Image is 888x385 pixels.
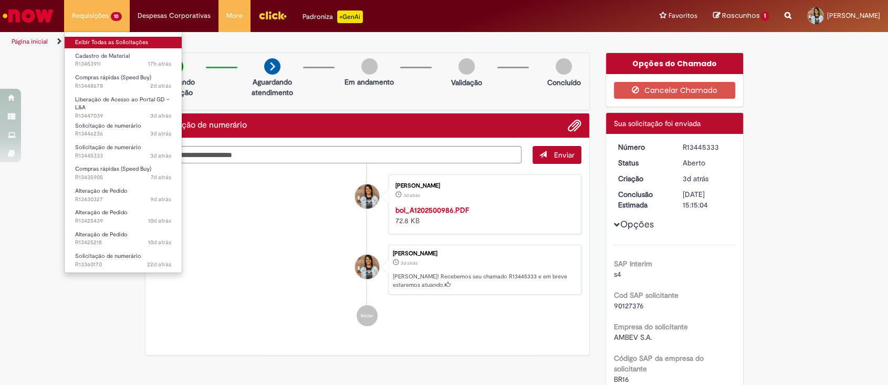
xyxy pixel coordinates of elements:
a: Aberto R13425218 : Alteração de Pedido [65,229,182,248]
span: 9d atrás [150,195,171,203]
span: R13430327 [75,195,171,204]
span: Enviar [554,150,574,160]
span: Sua solicitação foi enviada [614,119,701,128]
span: Compras rápidas (Speed Buy) [75,74,151,81]
b: SAP Interim [614,259,652,268]
p: Aguardando atendimento [247,77,298,98]
span: Alteração de Pedido [75,231,128,238]
img: img-circle-grey.png [458,58,475,75]
span: 3d atrás [401,260,417,266]
ul: Histórico de tíquete [153,164,582,337]
a: Página inicial [12,37,48,46]
time: 25/08/2025 16:15:01 [150,152,171,160]
a: Aberto R13447039 : Liberação de Acesso ao Portal GD – L&A [65,94,182,117]
a: Exibir Todas as Solicitações [65,37,182,48]
span: Requisições [72,11,109,21]
span: 3d atrás [683,174,708,183]
span: [PERSON_NAME] [827,11,880,20]
span: Alteração de Pedido [75,187,128,195]
b: Cod SAP solicitante [614,290,678,300]
p: Validação [451,77,482,88]
img: img-circle-grey.png [556,58,572,75]
div: Carina Matias Andrade [355,184,379,209]
dt: Criação [610,173,675,184]
div: 25/08/2025 16:15:00 [683,173,732,184]
span: R13447039 [75,112,171,120]
dt: Status [610,158,675,168]
span: More [226,11,243,21]
time: 18/08/2025 14:50:07 [148,238,171,246]
img: ServiceNow [1,5,55,26]
span: 7d atrás [151,173,171,181]
p: +GenAi [337,11,363,23]
div: Aberto [683,158,732,168]
span: 3d atrás [150,152,171,160]
button: Cancelar Chamado [614,82,735,99]
span: 17h atrás [148,60,171,68]
span: R13425218 [75,238,171,247]
span: R13453911 [75,60,171,68]
dt: Número [610,142,675,152]
time: 25/08/2025 21:21:17 [150,130,171,138]
a: Aberto R13453911 : Cadastro de Material [65,50,182,70]
span: BR16 [614,374,629,384]
a: bol_A1202500986.PDF [395,205,469,215]
span: 3d atrás [150,112,171,120]
textarea: Digite sua mensagem aqui... [153,146,522,164]
span: Despesas Corporativas [138,11,211,21]
a: Rascunhos [713,11,769,21]
span: 3d atrás [150,130,171,138]
a: Aberto R13435905 : Compras rápidas (Speed Buy) [65,163,182,183]
time: 18/08/2025 15:29:01 [148,217,171,225]
div: [PERSON_NAME] [395,183,570,189]
b: Código SAP da empresa do solicitante [614,353,704,373]
time: 25/08/2025 16:14:56 [403,192,420,199]
a: Aberto R13430327 : Alteração de Pedido [65,185,182,205]
a: Aberto R13360170 : Solicitação de numerário [65,251,182,270]
time: 26/08/2025 09:36:44 [150,112,171,120]
p: Concluído [547,77,580,88]
span: R13425439 [75,217,171,225]
span: Favoritos [668,11,697,21]
span: Compras rápidas (Speed Buy) [75,165,151,173]
span: 1 [761,12,769,21]
h2: Solicitação de numerário Histórico de tíquete [153,121,247,130]
dt: Conclusão Estimada [610,189,675,210]
span: Solicitação de numerário [75,143,141,151]
p: Em andamento [344,77,394,87]
img: img-circle-grey.png [361,58,378,75]
span: 3d atrás [403,192,420,199]
time: 19/08/2025 18:11:09 [150,195,171,203]
span: 2d atrás [150,82,171,90]
a: Aberto R13446236 : Solicitação de numerário [65,120,182,140]
span: R13446236 [75,130,171,138]
span: Solicitação de numerário [75,122,141,130]
span: 22d atrás [147,261,171,268]
img: click_logo_yellow_360x200.png [258,7,287,23]
span: R13448678 [75,82,171,90]
span: R13445333 [75,152,171,160]
button: Adicionar anexos [568,119,581,132]
span: s4 [614,269,621,279]
span: Rascunhos [722,11,759,20]
span: 10d atrás [148,217,171,225]
span: Alteração de Pedido [75,209,128,216]
time: 26/08/2025 14:32:40 [150,82,171,90]
li: Carina Matias Andrade [153,245,582,295]
span: Liberação de Acesso ao Portal GD – L&A [75,96,169,112]
div: Padroniza [302,11,363,23]
span: AMBEV S.A. [614,332,652,342]
ul: Requisições [64,32,182,273]
button: Enviar [532,146,581,164]
span: R13360170 [75,261,171,269]
div: Opções do Chamado [606,53,743,74]
time: 06/08/2025 14:46:20 [147,261,171,268]
div: 72.8 KB [395,205,570,226]
ul: Trilhas de página [8,32,584,51]
span: 10 [111,12,122,21]
a: Aberto R13448678 : Compras rápidas (Speed Buy) [65,72,182,91]
p: [PERSON_NAME]! Recebemos seu chamado R13445333 e em breve estaremos atuando. [393,273,576,289]
span: Solicitação de numerário [75,252,141,260]
div: [PERSON_NAME] [393,251,576,257]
